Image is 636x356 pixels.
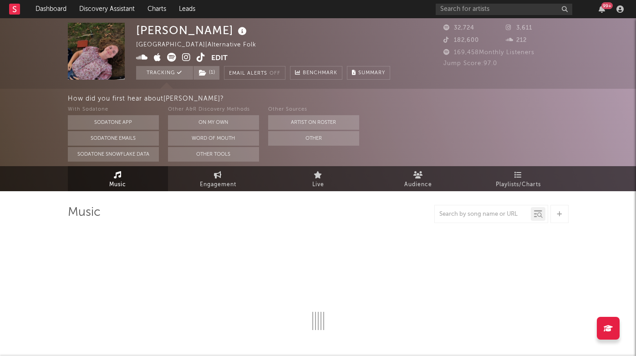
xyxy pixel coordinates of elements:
span: Jump Score: 97.0 [443,61,497,66]
button: Sodatone App [68,115,159,130]
em: Off [270,71,280,76]
button: Email AlertsOff [224,66,285,80]
span: Audience [404,179,432,190]
div: Other A&R Discovery Methods [168,104,259,115]
span: Music [109,179,126,190]
span: Playlists/Charts [496,179,541,190]
div: Other Sources [268,104,359,115]
button: Other Tools [168,147,259,162]
span: 32,724 [443,25,474,31]
button: Sodatone Snowflake Data [68,147,159,162]
button: Word Of Mouth [168,131,259,146]
a: Audience [368,166,468,191]
span: Summary [358,71,385,76]
button: Artist on Roster [268,115,359,130]
div: With Sodatone [68,104,159,115]
span: 169,458 Monthly Listeners [443,50,534,56]
span: Live [312,179,324,190]
div: [PERSON_NAME] [136,23,249,38]
span: ( 1 ) [193,66,220,80]
span: 182,600 [443,37,479,43]
button: Tracking [136,66,193,80]
div: 99 + [601,2,613,9]
button: Other [268,131,359,146]
button: On My Own [168,115,259,130]
button: (1) [193,66,219,80]
a: Engagement [168,166,268,191]
button: 99+ [599,5,605,13]
div: [GEOGRAPHIC_DATA] | Alternative Folk [136,40,267,51]
a: Music [68,166,168,191]
input: Search for artists [436,4,572,15]
input: Search by song name or URL [435,211,531,218]
button: Edit [211,53,228,64]
span: Engagement [200,179,236,190]
a: Benchmark [290,66,342,80]
span: 3,611 [506,25,532,31]
span: Benchmark [303,68,337,79]
button: Sodatone Emails [68,131,159,146]
a: Live [268,166,368,191]
button: Summary [347,66,390,80]
span: 212 [506,37,527,43]
a: Playlists/Charts [468,166,569,191]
